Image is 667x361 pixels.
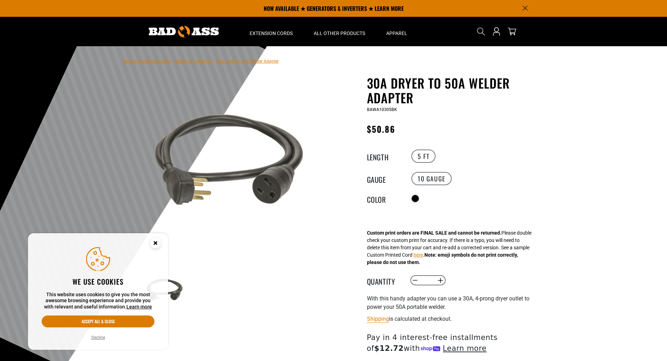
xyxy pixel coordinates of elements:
[411,172,452,185] label: 10 Gauge
[367,252,518,265] strong: Note: emoji symbols do not print correctly, please do not use them.
[475,26,487,37] summary: Search
[367,294,539,311] p: With this handy adapter you can use a 30A, 4-prong dryer outlet to power your 50A portable welder.
[172,59,174,64] span: ›
[239,17,303,46] summary: Extension Cords
[144,77,313,246] img: black
[250,30,293,36] span: Extension Cords
[376,17,418,46] summary: Apparel
[216,59,279,64] span: 30A Dryer to 50A Welder Adapter
[367,314,539,324] div: is calculated at checkout.
[367,229,531,266] div: Please double check your custom print for accuracy. If there is a typo, you will need to delete t...
[367,194,402,203] legend: Color
[367,230,501,236] strong: Custom print orders are FINAL SALE and cannot be returned.
[411,150,436,163] label: 5 FT
[303,17,376,46] summary: All Other Products
[367,107,397,112] span: BAWA10305BK
[42,292,154,310] p: This website uses cookies to give you the most awesome browsing experience and provide you with r...
[386,30,407,36] span: Apparel
[367,76,539,105] h1: 30A Dryer to 50A Welder Adapter
[367,152,402,161] legend: Length
[367,123,395,135] span: $50.86
[124,59,171,64] a: Bad Ass Extension Cords
[124,57,279,65] nav: breadcrumbs
[126,304,152,310] a: Learn more
[367,276,402,285] label: Quantity
[42,315,154,327] button: Accept all & close
[28,233,168,350] aside: Cookie Consent
[367,315,389,322] a: Shipping
[314,30,365,36] span: All Other Products
[414,251,423,259] button: here
[214,59,215,64] span: ›
[149,26,219,37] img: Bad Ass Extension Cords
[175,59,212,64] a: Return to Collection
[42,277,154,286] h2: We use cookies
[89,334,107,341] button: Decline
[367,174,402,183] legend: Gauge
